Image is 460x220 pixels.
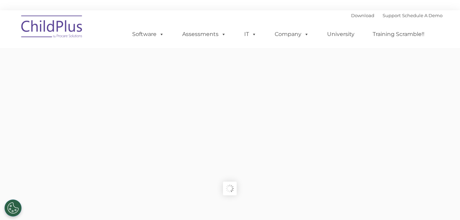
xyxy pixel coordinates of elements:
a: IT [237,27,263,41]
a: Software [125,27,171,41]
a: Training Scramble!! [366,27,431,41]
button: Cookies Settings [4,199,22,217]
a: Download [351,13,374,18]
font: | [351,13,443,18]
a: Assessments [175,27,233,41]
img: ChildPlus by Procare Solutions [18,11,86,45]
a: University [320,27,361,41]
a: Schedule A Demo [402,13,443,18]
a: Support [383,13,401,18]
a: Company [268,27,316,41]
